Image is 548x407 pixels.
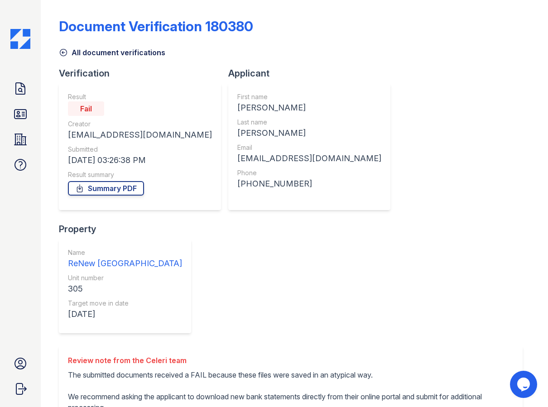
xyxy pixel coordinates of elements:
[68,257,182,270] div: ReNew [GEOGRAPHIC_DATA]
[237,127,381,139] div: [PERSON_NAME]
[59,47,165,58] a: All document verifications
[237,152,381,165] div: [EMAIL_ADDRESS][DOMAIN_NAME]
[237,168,381,177] div: Phone
[68,308,182,321] div: [DATE]
[68,120,212,129] div: Creator
[510,371,539,398] iframe: chat widget
[68,92,212,101] div: Result
[237,92,381,101] div: First name
[59,223,198,235] div: Property
[68,154,212,167] div: [DATE] 03:26:38 PM
[68,181,144,196] a: Summary PDF
[68,101,104,116] div: Fail
[228,67,398,80] div: Applicant
[68,273,182,283] div: Unit number
[68,355,514,366] div: Review note from the Celeri team
[237,143,381,152] div: Email
[59,18,253,34] div: Document Verification 180380
[59,67,228,80] div: Verification
[68,248,182,270] a: Name ReNew [GEOGRAPHIC_DATA]
[68,145,212,154] div: Submitted
[68,129,212,141] div: [EMAIL_ADDRESS][DOMAIN_NAME]
[10,29,30,49] img: CE_Icon_Blue-c292c112584629df590d857e76928e9f676e5b41ef8f769ba2f05ee15b207248.png
[68,299,182,308] div: Target move in date
[237,177,381,190] div: [PHONE_NUMBER]
[68,248,182,257] div: Name
[68,170,212,179] div: Result summary
[68,283,182,295] div: 305
[237,118,381,127] div: Last name
[237,101,381,114] div: [PERSON_NAME]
